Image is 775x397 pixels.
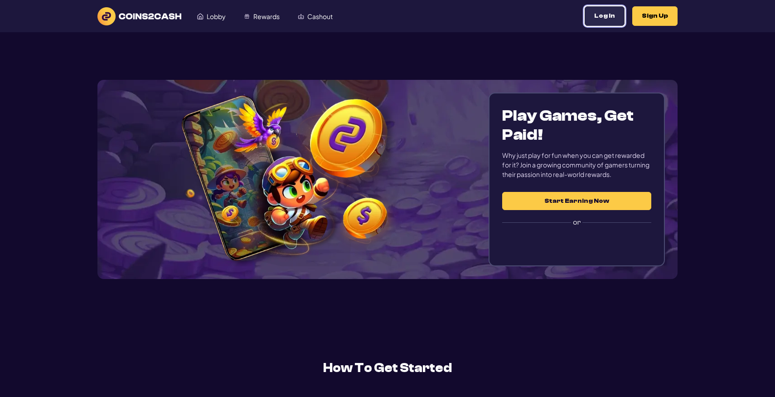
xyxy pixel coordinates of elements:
h2: How To Get Started [97,358,678,377]
h1: Play Games, Get Paid! [502,106,651,144]
iframe: Sign in with Google Button [498,234,656,254]
span: Rewards [253,13,280,20]
span: Lobby [207,13,226,20]
img: Cashout [298,13,304,20]
button: Start Earning Now [502,192,651,210]
a: Lobby [188,8,235,25]
button: Log In [585,6,625,26]
img: logo text [97,7,181,25]
a: Rewards [235,8,289,25]
button: Sign Up [632,6,678,26]
div: Why just play for fun when you can get rewarded for it? Join a growing community of gamers turnin... [502,151,651,179]
label: or [502,210,651,235]
img: Rewards [244,13,250,20]
img: Lobby [197,13,203,20]
span: Cashout [307,13,333,20]
a: Cashout [289,8,342,25]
